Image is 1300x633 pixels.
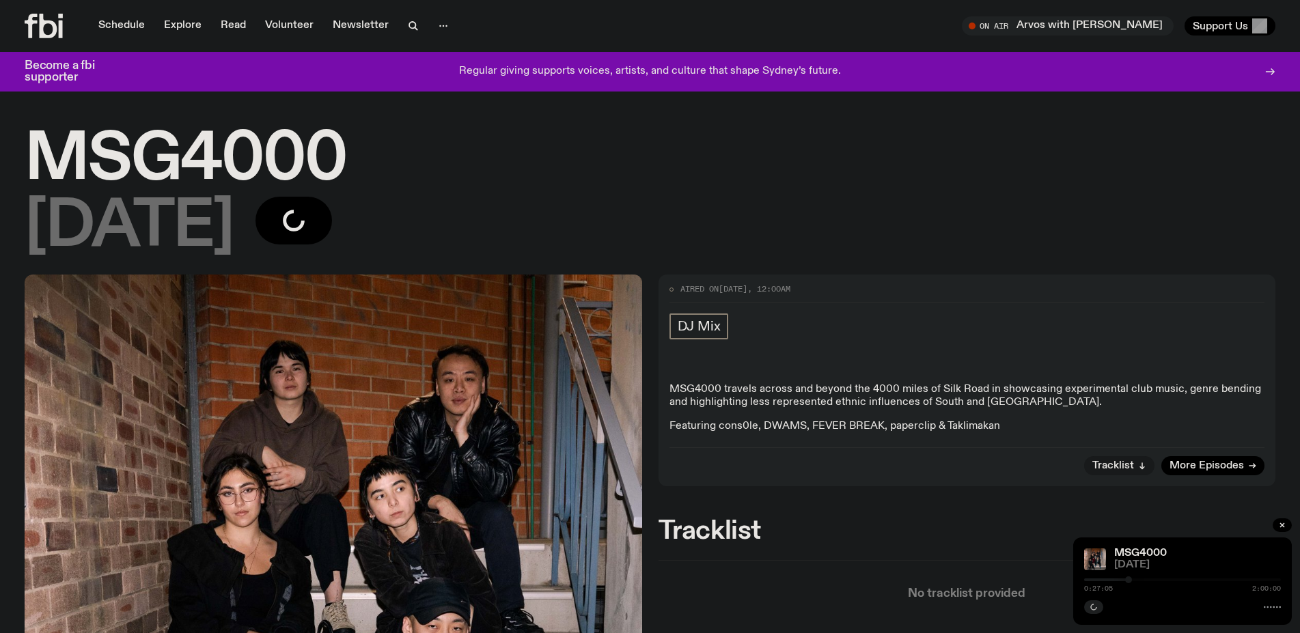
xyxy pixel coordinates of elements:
[1185,16,1275,36] button: Support Us
[459,66,841,78] p: Regular giving supports voices, artists, and culture that shape Sydney’s future.
[1092,461,1134,471] span: Tracklist
[1084,456,1154,475] button: Tracklist
[1114,560,1281,570] span: [DATE]
[257,16,322,36] a: Volunteer
[659,519,1276,544] h2: Tracklist
[669,313,729,339] a: DJ Mix
[1252,585,1281,592] span: 2:00:00
[25,197,234,258] span: [DATE]
[1170,461,1244,471] span: More Episodes
[324,16,397,36] a: Newsletter
[747,283,790,294] span: , 12:00am
[1193,20,1248,32] span: Support Us
[669,420,1265,433] p: Featuring cons0le, DWAMS, FEVER BREAK, paperclip & Taklimakan
[25,60,112,83] h3: Become a fbi supporter
[1114,548,1167,559] a: MSG4000
[25,130,1275,191] h1: MSG4000
[1161,456,1264,475] a: More Episodes
[680,283,719,294] span: Aired on
[90,16,153,36] a: Schedule
[962,16,1174,36] button: On AirArvos with [PERSON_NAME]
[678,319,721,334] span: DJ Mix
[669,383,1265,409] p: MSG4000 travels across and beyond the 4000 miles of Silk Road in showcasing experimental club mus...
[719,283,747,294] span: [DATE]
[659,588,1276,600] p: No tracklist provided
[212,16,254,36] a: Read
[156,16,210,36] a: Explore
[1084,585,1113,592] span: 0:27:05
